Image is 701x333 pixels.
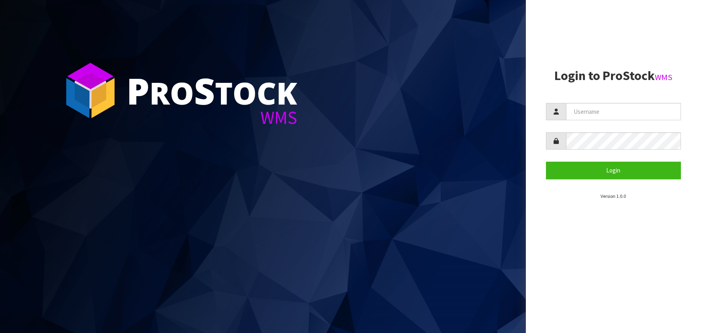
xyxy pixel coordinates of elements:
small: WMS [655,72,672,82]
small: Version 1.0.0 [601,193,626,199]
img: ProStock Cube [60,60,121,121]
button: Login [546,162,681,179]
span: S [194,66,215,115]
h2: Login to ProStock [546,69,681,83]
div: ro tock [127,72,297,109]
span: P [127,66,149,115]
div: WMS [127,109,297,127]
input: Username [566,103,681,120]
